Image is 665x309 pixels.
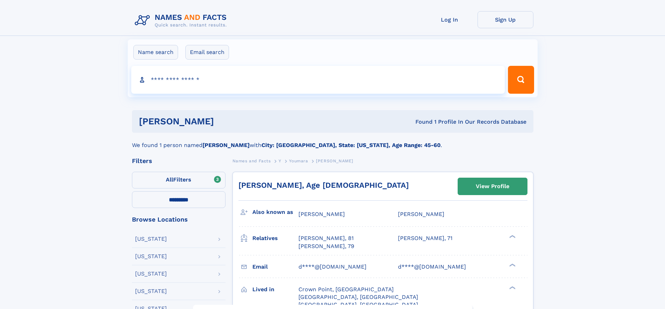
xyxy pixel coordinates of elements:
a: [PERSON_NAME], Age [DEMOGRAPHIC_DATA] [238,181,409,190]
div: ❯ [508,263,516,267]
div: [US_STATE] [135,271,167,277]
div: We found 1 person named with . [132,133,533,149]
a: Log In [422,11,478,28]
label: Filters [132,172,226,188]
div: Found 1 Profile In Our Records Database [315,118,526,126]
a: [PERSON_NAME], 81 [298,234,354,242]
b: [PERSON_NAME] [202,142,250,148]
span: [PERSON_NAME] [316,159,353,163]
img: Logo Names and Facts [132,11,232,30]
span: [PERSON_NAME] [298,211,345,217]
div: [US_STATE] [135,288,167,294]
a: View Profile [458,178,527,195]
span: [GEOGRAPHIC_DATA], [GEOGRAPHIC_DATA] [298,294,418,300]
div: [US_STATE] [135,236,167,242]
a: [PERSON_NAME], 79 [298,242,354,250]
input: search input [131,66,505,94]
div: ❯ [508,285,516,290]
button: Search Button [508,66,534,94]
label: Name search [133,45,178,60]
div: Browse Locations [132,216,226,223]
h1: [PERSON_NAME] [139,117,315,126]
b: City: [GEOGRAPHIC_DATA], State: [US_STATE], Age Range: 45-60 [261,142,441,148]
span: Crown Point, [GEOGRAPHIC_DATA] [298,286,394,293]
label: Email search [185,45,229,60]
a: Youmara [289,156,308,165]
span: Youmara [289,159,308,163]
span: [PERSON_NAME] [398,211,444,217]
span: [GEOGRAPHIC_DATA], [GEOGRAPHIC_DATA] [298,301,418,308]
a: Names and Facts [232,156,271,165]
h3: Also known as [252,206,298,218]
h3: Relatives [252,232,298,244]
a: Y [279,156,281,165]
h3: Lived in [252,284,298,295]
span: Y [279,159,281,163]
h3: Email [252,261,298,273]
span: All [166,176,173,183]
div: View Profile [476,178,509,194]
div: [US_STATE] [135,254,167,259]
a: Sign Up [478,11,533,28]
div: ❯ [508,234,516,239]
a: [PERSON_NAME], 71 [398,234,452,242]
div: Filters [132,158,226,164]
